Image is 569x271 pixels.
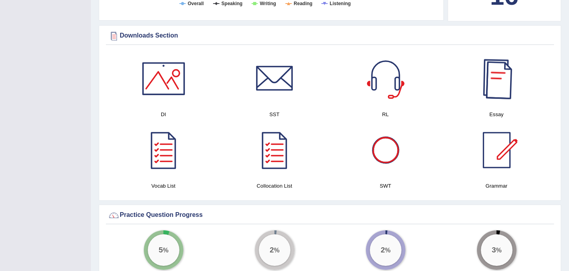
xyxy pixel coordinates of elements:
[221,1,242,6] tspan: Speaking
[330,1,350,6] tspan: Listening
[108,30,552,42] div: Downloads Section
[112,110,215,119] h4: DI
[481,234,512,266] div: %
[370,234,401,266] div: %
[259,234,290,266] div: %
[148,234,179,266] div: %
[223,110,326,119] h4: SST
[260,1,276,6] tspan: Writing
[158,246,163,254] big: 5
[445,110,548,119] h4: Essay
[381,246,385,254] big: 2
[112,182,215,190] h4: Vocab List
[334,110,437,119] h4: RL
[223,182,326,190] h4: Collocation List
[334,182,437,190] h4: SWT
[269,246,274,254] big: 2
[108,209,552,221] div: Practice Question Progress
[188,1,204,6] tspan: Overall
[445,182,548,190] h4: Grammar
[294,1,312,6] tspan: Reading
[492,246,496,254] big: 3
